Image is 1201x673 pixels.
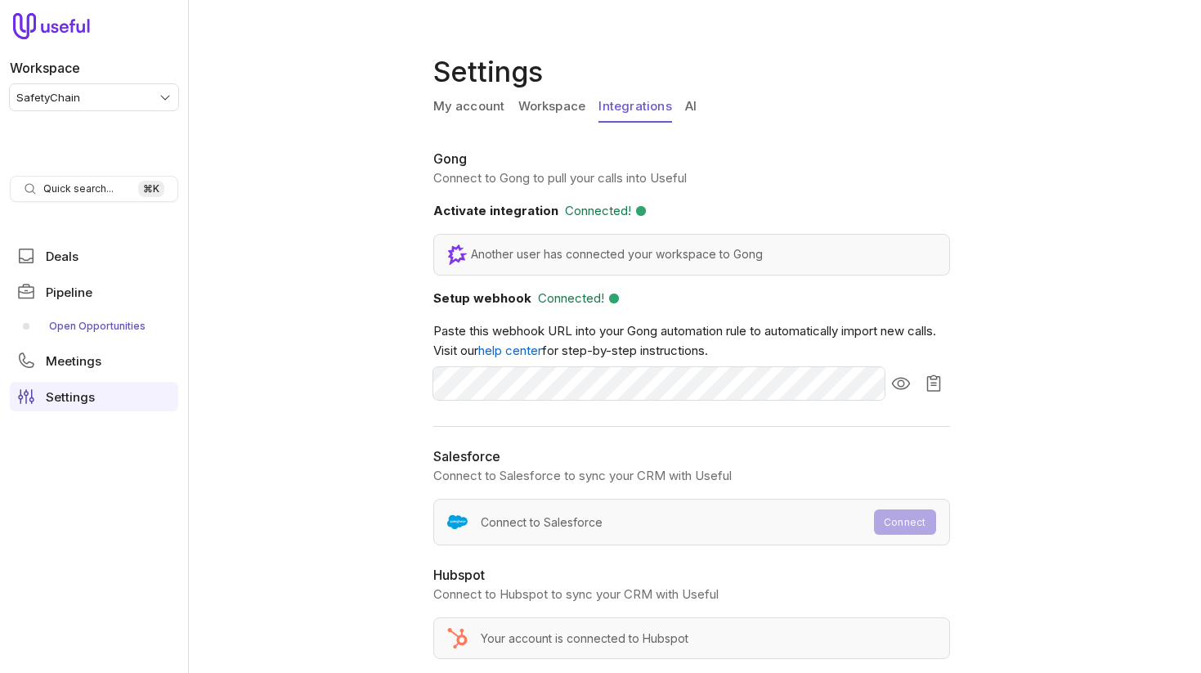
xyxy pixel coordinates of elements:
[917,367,950,400] button: Copy webhook URL to clipboard
[46,250,78,262] span: Deals
[10,277,178,307] a: Pipeline
[685,92,697,123] a: AI
[538,289,604,308] span: Connected!
[433,565,950,585] h2: Hubspot
[433,290,531,306] span: Setup webhook
[46,355,101,367] span: Meetings
[138,181,164,197] kbd: ⌘ K
[433,446,950,466] h2: Salesforce
[43,182,114,195] span: Quick search...
[433,52,957,92] h1: Settings
[10,313,178,339] div: Pipeline submenu
[46,286,92,298] span: Pipeline
[481,513,603,532] span: Connect to Salesforce
[518,92,586,123] a: Workspace
[10,313,178,339] a: Open Opportunities
[874,509,935,535] button: Connect
[433,203,558,218] span: Activate integration
[433,585,950,604] p: Connect to Hubspot to sync your CRM with Useful
[565,201,631,221] span: Connected!
[10,58,80,78] label: Workspace
[598,92,671,123] a: Integrations
[481,629,688,648] span: Your account is connected to Hubspot
[885,367,917,400] button: Show webhook URL
[433,92,505,123] a: My account
[478,343,542,358] a: help center
[471,245,763,265] span: Another user has connected your workspace to Gong
[46,391,95,403] span: Settings
[10,382,178,411] a: Settings
[433,321,950,361] p: Paste this webhook URL into your Gong automation rule to automatically import new calls. Visit ou...
[10,241,178,271] a: Deals
[433,466,950,486] p: Connect to Salesforce to sync your CRM with Useful
[433,168,950,188] p: Connect to Gong to pull your calls into Useful
[10,346,178,375] a: Meetings
[433,149,950,168] h2: Gong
